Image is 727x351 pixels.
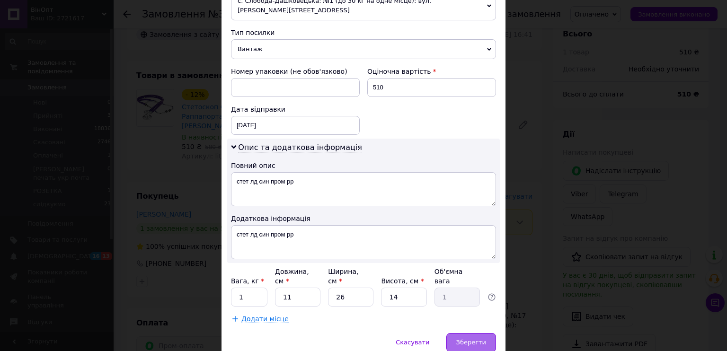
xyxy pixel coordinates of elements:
[241,315,289,323] span: Додати місце
[456,339,486,346] span: Зберегти
[396,339,429,346] span: Скасувати
[231,161,496,170] div: Повний опис
[238,143,362,152] span: Опис та додаткова інформація
[231,39,496,59] span: Вантаж
[231,214,496,223] div: Додаткова інформація
[231,172,496,206] textarea: стет лд син пром рр
[231,225,496,259] textarea: стет лд син пром рр
[367,67,496,76] div: Оціночна вартість
[231,67,360,76] div: Номер упаковки (не обов'язково)
[381,277,424,285] label: Висота, см
[275,268,309,285] label: Довжина, см
[231,29,275,36] span: Тип посилки
[231,105,360,114] div: Дата відправки
[328,268,358,285] label: Ширина, см
[231,277,264,285] label: Вага, кг
[434,267,480,286] div: Об'ємна вага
